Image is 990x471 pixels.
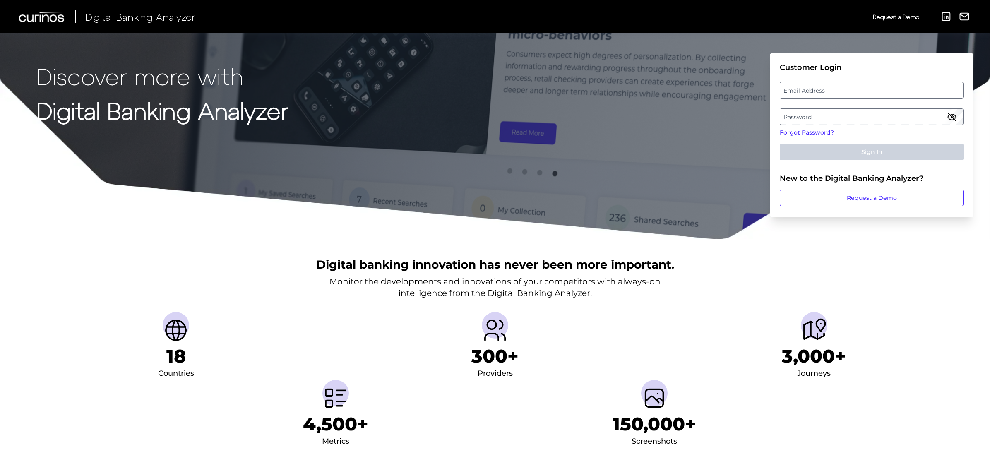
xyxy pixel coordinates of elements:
[478,367,513,380] div: Providers
[158,367,194,380] div: Countries
[873,10,919,24] a: Request a Demo
[801,317,827,344] img: Journeys
[303,413,368,435] h1: 4,500+
[36,96,288,124] strong: Digital Banking Analyzer
[780,109,963,124] label: Password
[482,317,508,344] img: Providers
[163,317,189,344] img: Countries
[780,83,963,98] label: Email Address
[471,345,519,367] h1: 300+
[19,12,65,22] img: Curinos
[329,276,661,299] p: Monitor the developments and innovations of your competitors with always-on intelligence from the...
[316,257,674,272] h2: Digital banking innovation has never been more important.
[613,413,696,435] h1: 150,000+
[782,345,846,367] h1: 3,000+
[780,63,964,72] div: Customer Login
[85,11,195,23] span: Digital Banking Analyzer
[873,13,919,20] span: Request a Demo
[166,345,186,367] h1: 18
[632,435,677,448] div: Screenshots
[780,174,964,183] div: New to the Digital Banking Analyzer?
[322,385,349,411] img: Metrics
[36,63,288,89] p: Discover more with
[322,435,349,448] div: Metrics
[780,144,964,160] button: Sign In
[641,385,668,411] img: Screenshots
[780,128,964,137] a: Forgot Password?
[797,367,831,380] div: Journeys
[780,190,964,206] a: Request a Demo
